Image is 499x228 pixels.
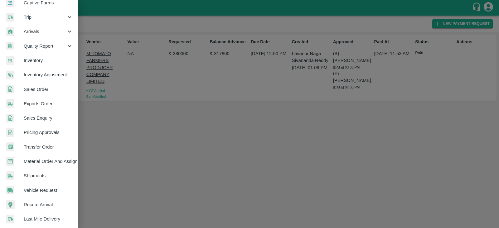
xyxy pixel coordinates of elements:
[6,56,14,65] img: whInventory
[24,201,73,208] span: Record Arrival
[24,172,73,179] span: Shipments
[6,27,14,36] img: whArrival
[24,28,66,35] span: Arrivals
[6,85,14,94] img: sales
[6,157,14,166] img: centralMaterial
[6,70,14,79] img: inventory
[6,186,14,195] img: vehicle
[6,128,14,137] img: sales
[24,71,73,78] span: Inventory Adjustment
[24,57,73,64] span: Inventory
[24,100,73,107] span: Exports Order
[24,43,66,50] span: Quality Report
[24,129,73,136] span: Pricing Approvals
[24,86,73,93] span: Sales Order
[24,187,73,194] span: Vehicle Request
[6,171,14,180] img: shipments
[24,144,73,150] span: Transfer Order
[6,142,14,151] img: whTransfer
[6,215,14,224] img: delivery
[6,42,14,50] img: qualityReport
[24,115,73,121] span: Sales Enquiry
[6,99,14,108] img: shipments
[6,200,15,209] img: recordArrival
[24,216,73,222] span: Last Mile Delivery
[24,14,66,21] span: Trip
[6,13,14,22] img: delivery
[6,114,14,123] img: sales
[24,158,73,165] span: Material Order And Assignment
